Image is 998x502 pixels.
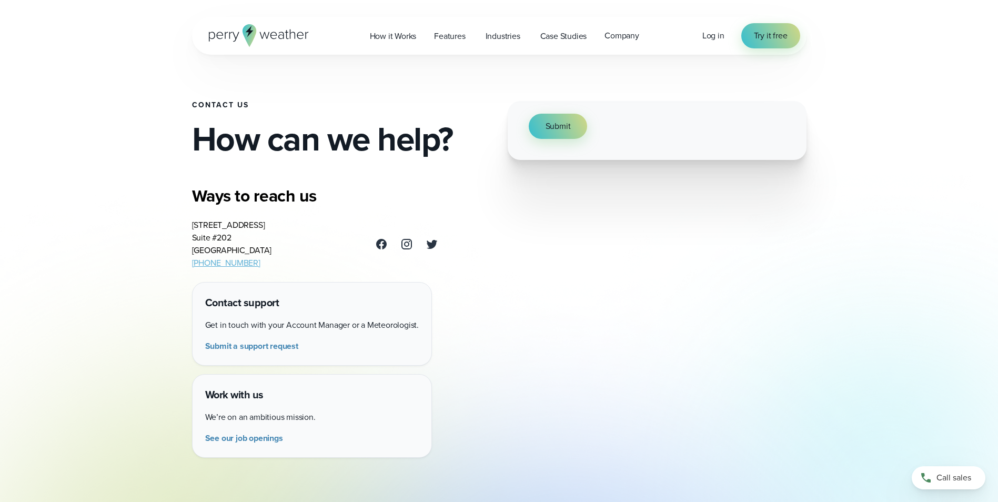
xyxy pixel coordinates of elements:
[205,432,287,445] a: See our job openings
[205,295,419,310] h4: Contact support
[205,319,419,332] p: Get in touch with your Account Manager or a Meteorologist.
[540,30,587,43] span: Case Studies
[531,25,596,47] a: Case Studies
[604,29,639,42] span: Company
[192,257,260,269] a: [PHONE_NUMBER]
[361,25,426,47] a: How it Works
[192,101,491,109] h1: Contact Us
[754,29,788,42] span: Try it free
[192,185,438,206] h3: Ways to reach us
[205,432,283,445] span: See our job openings
[546,120,571,133] span: Submit
[912,466,985,489] a: Call sales
[936,471,971,484] span: Call sales
[205,387,419,403] h4: Work with us
[205,411,419,424] p: We’re on an ambitious mission.
[192,122,491,156] h2: How can we help?
[529,114,588,139] button: Submit
[702,29,724,42] a: Log in
[192,219,272,269] address: [STREET_ADDRESS] Suite #202 [GEOGRAPHIC_DATA]
[370,30,417,43] span: How it Works
[486,30,520,43] span: Industries
[205,340,298,353] span: Submit a support request
[205,340,303,353] a: Submit a support request
[741,23,800,48] a: Try it free
[434,30,465,43] span: Features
